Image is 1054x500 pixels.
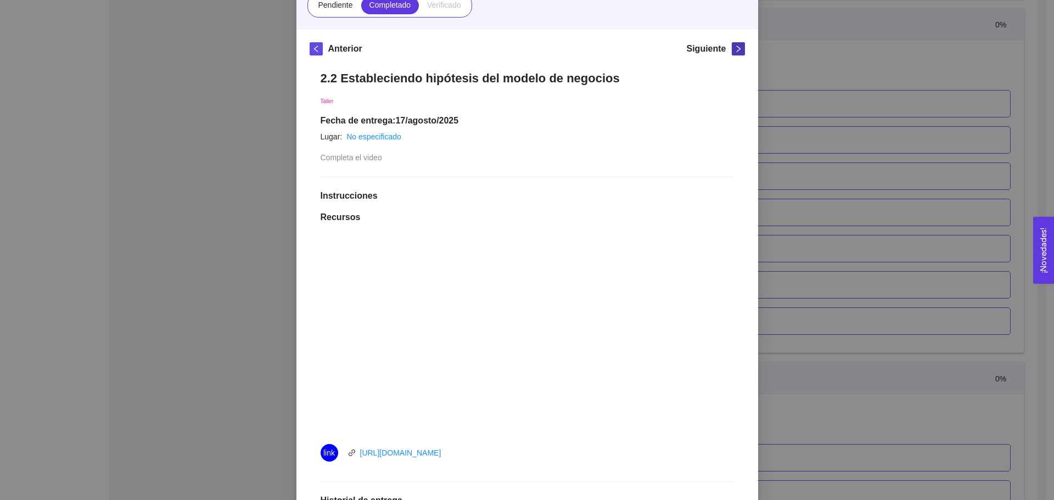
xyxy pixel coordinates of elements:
[1033,217,1054,284] button: Open Feedback Widget
[321,153,382,162] span: Completa el video
[321,115,734,126] h1: Fecha de entrega: 17/agosto/2025
[318,1,352,9] span: Pendiente
[321,98,334,104] span: Taller
[348,449,356,457] span: link
[369,1,411,9] span: Completado
[321,71,734,86] h1: 2.2 Estableciendo hipótesis del modelo de negocios
[321,190,734,201] h1: Instrucciones
[427,1,461,9] span: Verificado
[323,444,335,462] span: link
[732,45,744,53] span: right
[351,235,703,433] iframe: 02Alan Hipotesis de Negocio
[328,42,362,55] h5: Anterior
[360,448,441,457] a: [URL][DOMAIN_NAME]
[321,131,343,143] article: Lugar:
[321,212,734,223] h1: Recursos
[346,132,401,141] a: No especificado
[310,45,322,53] span: left
[686,42,726,55] h5: Siguiente
[732,42,745,55] button: right
[310,42,323,55] button: left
